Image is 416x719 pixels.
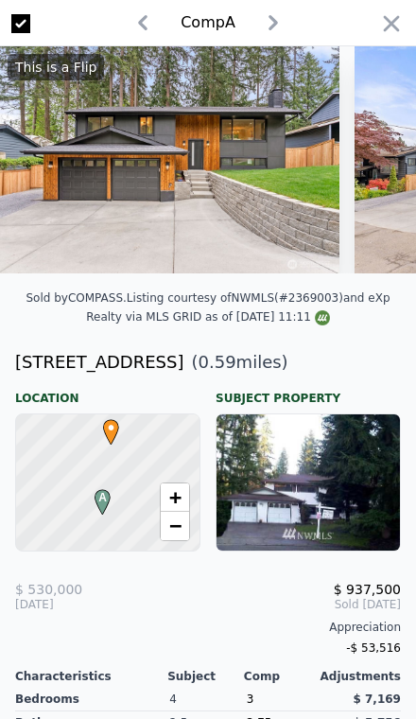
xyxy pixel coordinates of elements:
span: $ 7,169 [353,693,400,706]
img: NWMLS Logo [315,310,330,325]
div: [DATE] [15,597,144,612]
div: A [90,489,101,500]
div: Sold by COMPASS . [26,291,126,305]
div: Listing courtesy of NWMLS (#2369003) and eXp Realty via MLS GRID as of [DATE] 11:11 [86,291,390,324]
div: Comp [244,669,321,684]
span: • [98,413,124,442]
span: $ 530,000 [15,582,82,597]
div: Subject [167,669,244,684]
div: Location [15,376,200,406]
div: Adjustments [321,669,401,684]
a: Zoom in [161,483,189,512]
div: [STREET_ADDRESS] [15,349,183,376]
div: Comp A [181,11,235,34]
div: This is a Flip [8,54,104,80]
span: Sold [DATE] [144,597,401,612]
span: ( miles) [183,349,287,376]
span: + [169,485,182,509]
a: Zoom out [161,512,189,540]
span: -$ 53,516 [346,641,401,655]
span: A [90,489,115,506]
div: Appreciation [15,620,401,635]
span: 3 [247,693,254,706]
div: Subject Property [216,376,401,406]
div: • [98,419,110,430]
div: 4 [169,688,247,711]
div: Characteristics [15,669,167,684]
span: − [169,514,182,537]
span: $ 937,500 [334,582,401,597]
div: Bedrooms [15,688,169,711]
span: 0.59 [199,352,236,372]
